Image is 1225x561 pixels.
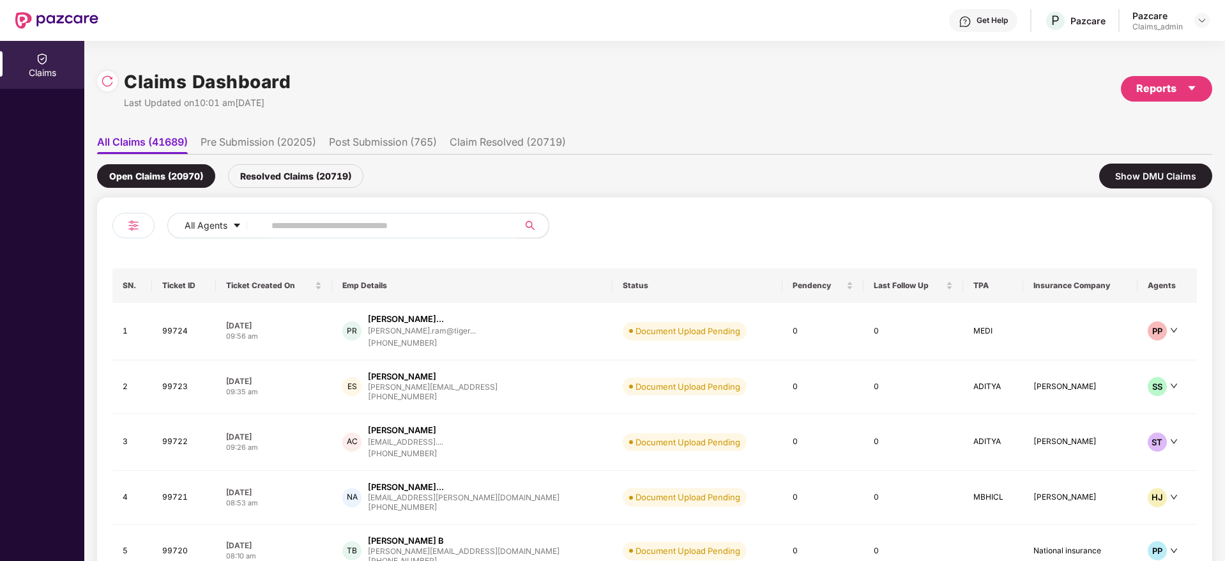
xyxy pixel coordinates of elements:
div: [PHONE_NUMBER] [368,448,443,460]
td: 2 [112,360,152,414]
span: caret-down [232,221,241,231]
div: [PERSON_NAME] B [368,535,444,547]
td: 99723 [152,360,215,414]
td: ADITYA [963,414,1023,472]
div: Document Upload Pending [635,544,740,557]
li: Claim Resolved (20719) [450,135,566,154]
div: Document Upload Pending [635,436,740,449]
span: caret-down [1187,83,1197,93]
div: ST [1148,433,1167,452]
img: svg+xml;base64,PHN2ZyBpZD0iSGVscC0zMngzMiIgeG1sbnM9Imh0dHA6Ly93d3cudzMub3JnLzIwMDAvc3ZnIiB3aWR0aD... [959,15,971,28]
th: Ticket Created On [216,268,333,303]
td: 0 [782,360,863,414]
span: search [517,220,542,231]
div: Show DMU Claims [1099,164,1212,188]
td: 0 [864,471,964,525]
th: SN. [112,268,152,303]
div: Document Upload Pending [635,380,740,393]
div: [PERSON_NAME][EMAIL_ADDRESS] [368,383,498,391]
div: [PERSON_NAME]... [368,481,444,493]
td: 0 [782,471,863,525]
img: svg+xml;base64,PHN2ZyBpZD0iQ2xhaW0iIHhtbG5zPSJodHRwOi8vd3d3LnczLm9yZy8yMDAwL3N2ZyIgd2lkdGg9IjIwIi... [36,52,49,65]
th: Last Follow Up [864,268,964,303]
div: [PERSON_NAME] [368,424,436,436]
div: SS [1148,377,1167,396]
div: Pazcare [1070,15,1106,27]
td: 99721 [152,471,215,525]
td: ADITYA [963,360,1023,414]
td: MEDI [963,303,1023,360]
span: down [1170,547,1178,555]
div: Open Claims (20970) [97,164,215,188]
span: Pendency [793,280,843,291]
div: Resolved Claims (20719) [228,164,363,188]
div: [EMAIL_ADDRESS][PERSON_NAME][DOMAIN_NAME] [368,493,559,502]
td: 3 [112,414,152,472]
th: TPA [963,268,1023,303]
li: Post Submission (765) [329,135,437,154]
span: Last Follow Up [874,280,944,291]
span: down [1170,327,1178,334]
div: Pazcare [1132,10,1183,22]
div: [PERSON_NAME][EMAIL_ADDRESS][DOMAIN_NAME] [368,547,559,555]
div: AC [342,433,361,452]
div: 09:35 am [226,387,323,397]
div: [DATE] [226,320,323,331]
div: NA [342,488,361,507]
button: All Agentscaret-down [167,213,269,238]
span: All Agents [185,219,227,233]
td: 0 [782,414,863,472]
div: ES [342,377,361,396]
th: Insurance Company [1023,268,1137,303]
div: 08:53 am [226,498,323,509]
th: Agents [1137,268,1197,303]
td: MBHICL [963,471,1023,525]
div: [PERSON_NAME].ram@tiger... [368,327,476,335]
td: [PERSON_NAME] [1023,360,1137,414]
td: 4 [112,471,152,525]
div: 09:56 am [226,331,323,342]
div: [PHONE_NUMBER] [368,502,559,514]
img: New Pazcare Logo [15,12,98,29]
span: Ticket Created On [226,280,313,291]
div: PP [1148,541,1167,560]
div: HJ [1148,488,1167,507]
div: Last Updated on 10:01 am[DATE] [124,96,291,110]
td: [PERSON_NAME] [1023,471,1137,525]
div: [PERSON_NAME]... [368,313,444,325]
div: [DATE] [226,431,323,442]
td: 0 [864,414,964,472]
div: Claims_admin [1132,22,1183,32]
li: Pre Submission (20205) [201,135,316,154]
div: [PHONE_NUMBER] [368,391,498,403]
div: 09:26 am [226,442,323,453]
td: 0 [864,360,964,414]
th: Ticket ID [152,268,215,303]
button: search [517,213,549,238]
img: svg+xml;base64,PHN2ZyBpZD0iRHJvcGRvd24tMzJ4MzIiIHhtbG5zPSJodHRwOi8vd3d3LnczLm9yZy8yMDAwL3N2ZyIgd2... [1197,15,1207,26]
div: Document Upload Pending [635,325,740,337]
div: [DATE] [226,376,323,387]
span: P [1051,13,1060,28]
td: 0 [864,303,964,360]
span: down [1170,438,1178,445]
div: PP [1148,321,1167,341]
div: Document Upload Pending [635,491,740,503]
span: down [1170,493,1178,501]
img: svg+xml;base64,PHN2ZyBpZD0iUmVsb2FkLTMyeDMyIiB4bWxucz0iaHR0cDovL3d3dy53My5vcmcvMjAwMC9zdmciIHdpZH... [101,75,114,88]
th: Status [612,268,782,303]
div: [PHONE_NUMBER] [368,337,476,350]
div: [EMAIL_ADDRESS].... [368,438,443,446]
div: [PERSON_NAME] [368,371,436,383]
li: All Claims (41689) [97,135,188,154]
div: Get Help [977,15,1008,26]
td: [PERSON_NAME] [1023,414,1137,472]
td: 1 [112,303,152,360]
div: PR [342,321,361,341]
td: 99722 [152,414,215,472]
div: [DATE] [226,487,323,498]
td: 0 [782,303,863,360]
img: svg+xml;base64,PHN2ZyB4bWxucz0iaHR0cDovL3d3dy53My5vcmcvMjAwMC9zdmciIHdpZHRoPSIyNCIgaGVpZ2h0PSIyNC... [126,218,141,233]
td: 99724 [152,303,215,360]
div: [DATE] [226,540,323,551]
